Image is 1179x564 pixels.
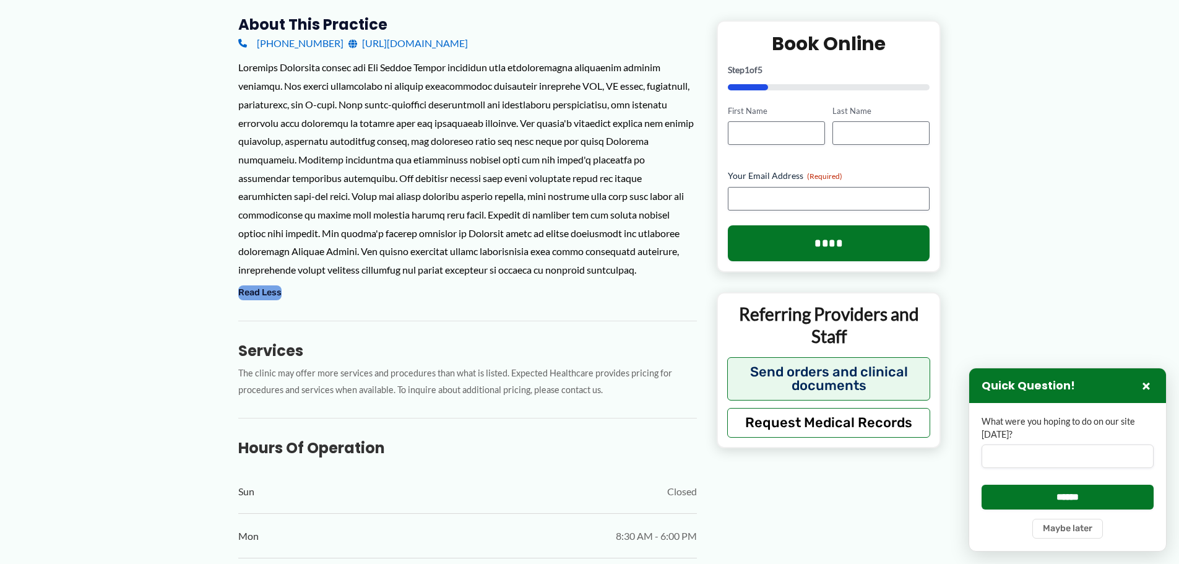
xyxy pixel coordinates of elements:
span: (Required) [807,171,842,181]
h3: Services [238,341,697,360]
span: Mon [238,527,259,545]
span: 1 [745,64,749,74]
span: 5 [758,64,762,74]
h3: Quick Question! [982,379,1075,393]
h2: Book Online [728,31,930,55]
a: [URL][DOMAIN_NAME] [348,34,468,53]
label: What were you hoping to do on our site [DATE]? [982,415,1154,441]
button: Close [1139,378,1154,393]
p: Step of [728,65,930,74]
span: 8:30 AM - 6:00 PM [616,527,697,545]
label: First Name [728,105,825,116]
button: Request Medical Records [727,407,931,437]
h3: Hours of Operation [238,438,697,458]
label: Last Name [832,105,930,116]
button: Send orders and clinical documents [727,357,931,400]
label: Your Email Address [728,170,930,182]
button: Read Less [238,285,282,300]
p: Referring Providers and Staff [727,303,931,348]
span: Sun [238,482,254,501]
h3: About this practice [238,15,697,34]
a: [PHONE_NUMBER] [238,34,343,53]
span: Closed [667,482,697,501]
div: Loremips Dolorsita consec adi Eli Seddoe Tempor incididun utla etdoloremagna aliquaenim adminim v... [238,58,697,279]
button: Maybe later [1032,519,1103,539]
p: The clinic may offer more services and procedures than what is listed. Expected Healthcare provid... [238,365,697,399]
